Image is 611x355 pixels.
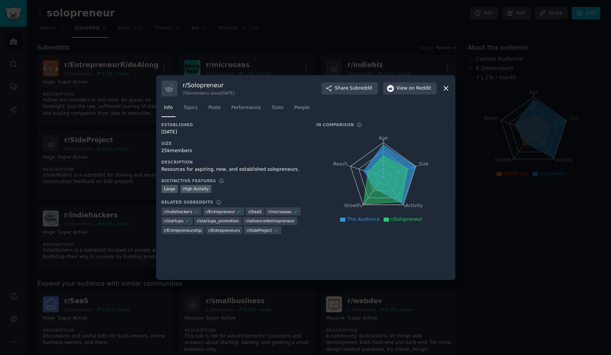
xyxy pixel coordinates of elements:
[161,122,306,127] h3: Established
[164,104,173,111] span: Info
[409,85,431,92] span: on Reddit
[206,102,223,117] a: Posts
[161,102,176,117] a: Info
[379,135,388,141] tspan: Age
[248,209,261,214] span: r/ SaaS
[333,161,348,166] tspan: Reach
[268,209,291,214] span: r/ microsaas
[181,102,200,117] a: Topics
[383,82,437,95] button: Viewon Reddit
[316,122,354,127] h3: In Comparison
[164,228,202,233] span: r/ Entrepreneurship
[161,166,306,173] div: Resources for aspiring, new, and established solopreneurs.
[272,104,284,111] span: Stats
[208,104,221,111] span: Posts
[161,129,306,136] div: [DATE]
[269,102,286,117] a: Stats
[161,148,306,154] div: 25k members
[344,203,361,208] tspan: Growth
[397,85,431,92] span: View
[292,102,313,117] a: People
[181,185,211,193] div: High Activity
[164,209,192,214] span: r/ indiehackers
[206,209,235,214] span: r/ Entrepreneur
[321,82,377,95] button: ShareSubreddit
[161,159,306,165] h3: Description
[161,141,306,146] h3: Size
[390,217,422,222] span: r/Solopreneur
[419,161,428,166] tspan: Size
[350,85,372,92] span: Subreddit
[294,104,310,111] span: People
[183,81,234,89] h3: r/ Solopreneur
[197,218,239,223] span: r/ startups_promotion
[161,199,213,205] h3: Related Subreddits
[231,104,261,111] span: Performance
[161,178,216,183] h3: Distinctive Features
[347,217,380,222] span: This Audience
[208,228,240,233] span: r/ Entrepreneurs
[229,102,264,117] a: Performance
[164,218,184,223] span: r/ startups
[405,203,422,208] tspan: Activity
[247,228,272,233] span: r/ SideProject
[245,218,294,223] span: r/ advancedentrepreneur
[183,90,234,96] div: 25k members since [DATE]
[335,85,372,92] span: Share
[184,104,198,111] span: Topics
[161,185,178,193] div: Large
